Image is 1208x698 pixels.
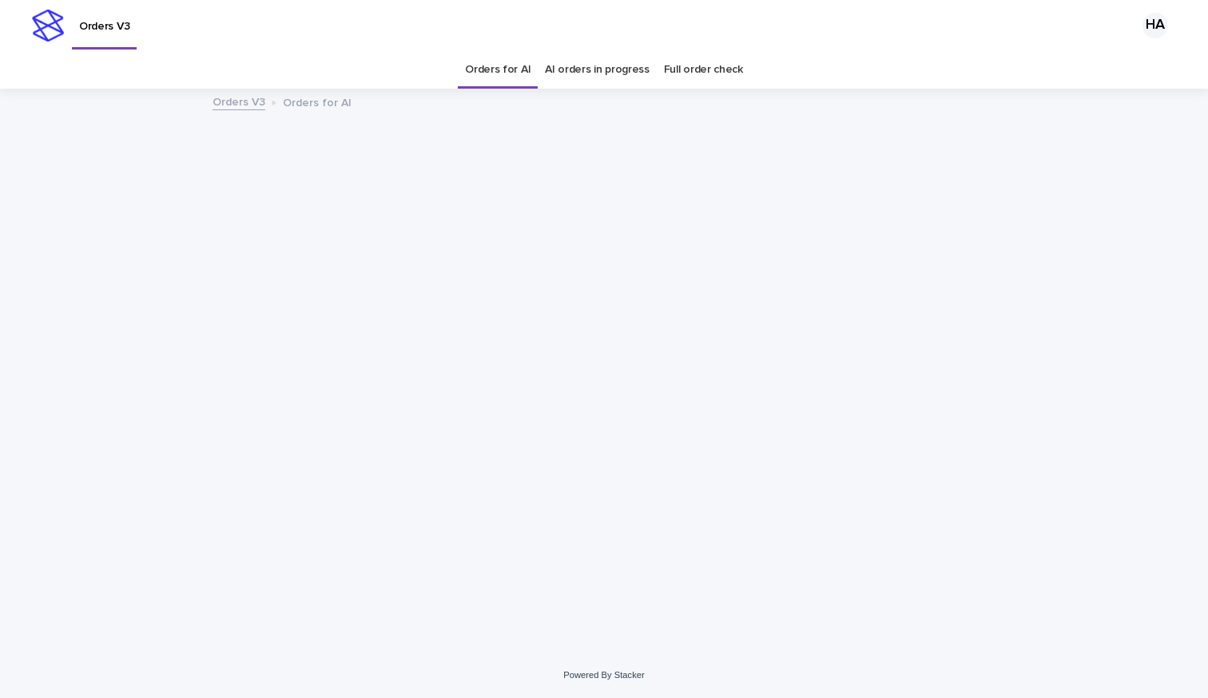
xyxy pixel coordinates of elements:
a: Orders for AI [465,51,530,89]
img: stacker-logo-s-only.png [32,10,64,42]
a: Powered By Stacker [563,670,644,680]
a: AI orders in progress [545,51,650,89]
a: Full order check [664,51,743,89]
a: Orders V3 [213,92,265,110]
p: Orders for AI [283,93,352,110]
div: HA [1142,13,1168,38]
